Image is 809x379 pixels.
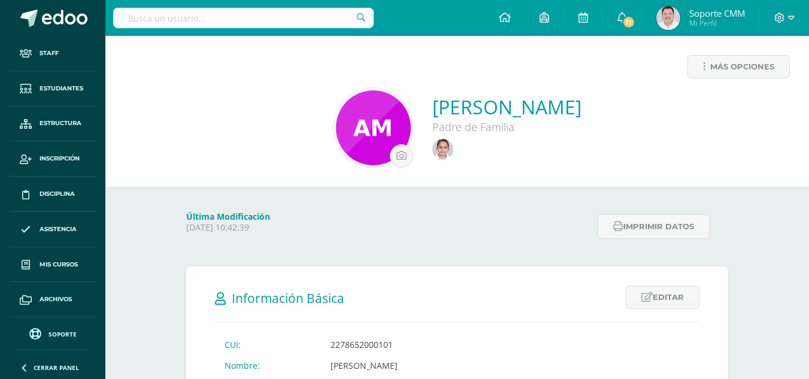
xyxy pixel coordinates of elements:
a: Archivos [10,282,96,317]
img: fe53d7ae786b55563c24a91e08ec84ad.png [336,90,411,165]
a: Estructura [10,107,96,142]
span: Más opciones [710,56,774,78]
td: [PERSON_NAME] [321,355,579,376]
span: Soporte CMM [689,7,745,19]
a: Asistencia [10,212,96,247]
img: 9d596490031086e20fcbc25ab98d1d0e.png [656,6,680,30]
span: Staff [40,48,59,58]
span: Archivos [40,295,72,304]
input: Busca un usuario... [113,8,374,28]
button: Imprimir datos [598,214,710,239]
td: CUI: [215,334,321,355]
td: 2278652000101 [321,334,579,355]
span: 12 [622,16,635,29]
p: [DATE] 10:42:39 [186,222,590,233]
a: Estudiantes [10,71,96,107]
a: Editar [626,286,699,309]
span: Soporte [49,330,77,338]
span: Cerrar panel [34,363,79,372]
a: Mis cursos [10,247,96,283]
span: Disciplina [40,189,75,199]
span: Mi Perfil [689,18,745,28]
span: Asistencia [40,225,77,234]
span: Estudiantes [40,84,83,93]
a: Más opciones [687,55,790,78]
td: Nombre: [215,355,321,376]
h4: Última Modificación [186,211,590,222]
a: Disciplina [10,177,96,212]
div: Padre de Familia [432,120,581,134]
span: Información Básica [232,290,344,307]
span: Mis cursos [40,260,78,269]
a: Staff [10,36,96,71]
img: a696b290f91143901f7fe8e16fad39e2.png [432,139,453,160]
a: Soporte [14,325,91,341]
span: Estructura [40,119,81,128]
span: Inscripción [40,154,80,163]
a: Inscripción [10,141,96,177]
a: [PERSON_NAME] [432,94,581,120]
